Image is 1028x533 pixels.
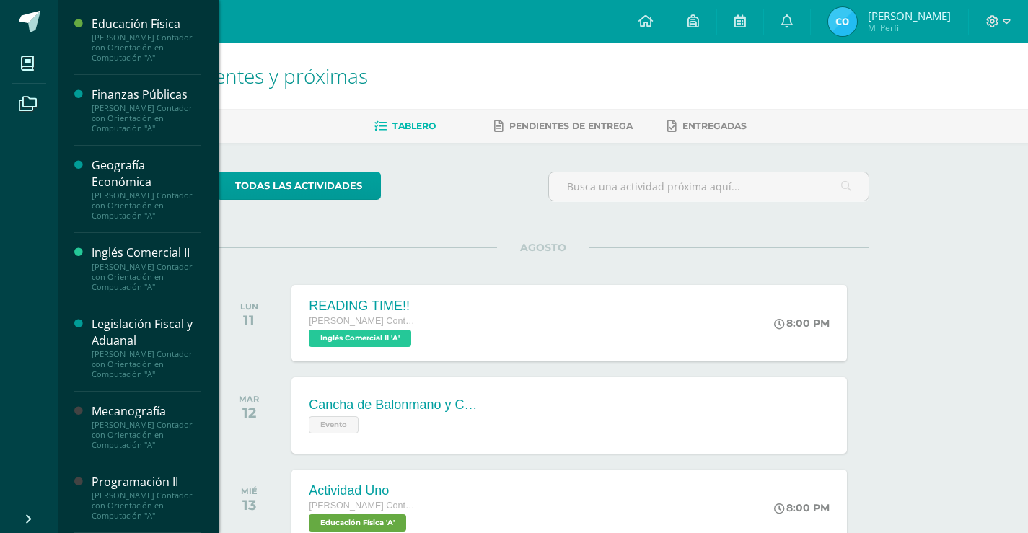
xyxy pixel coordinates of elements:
a: Geografía Económica[PERSON_NAME] Contador con Orientación en Computación "A" [92,157,201,221]
a: todas las Actividades [216,172,381,200]
div: Cancha de Balonmano y Contenido [309,397,482,413]
span: Tablero [392,120,436,131]
div: Inglés Comercial II [92,245,201,261]
div: Geografía Económica [92,157,201,190]
a: Educación Física[PERSON_NAME] Contador con Orientación en Computación "A" [92,16,201,63]
div: Finanzas Públicas [92,87,201,103]
div: MAR [239,394,259,404]
div: Mecanografía [92,403,201,420]
div: [PERSON_NAME] Contador con Orientación en Computación "A" [92,262,201,292]
span: Evento [309,416,359,433]
div: 11 [240,312,258,329]
span: AGOSTO [497,241,589,254]
a: Tablero [374,115,436,138]
img: 14d656eaa5600b9170fde739018ddda2.png [828,7,857,36]
div: Legislación Fiscal y Aduanal [92,316,201,349]
div: READING TIME!! [309,299,417,314]
a: Pendientes de entrega [494,115,633,138]
span: [PERSON_NAME] [868,9,951,23]
div: [PERSON_NAME] Contador con Orientación en Computación "A" [92,103,201,133]
a: Entregadas [667,115,747,138]
div: 12 [239,404,259,421]
a: Mecanografía[PERSON_NAME] Contador con Orientación en Computación "A" [92,403,201,450]
div: [PERSON_NAME] Contador con Orientación en Computación "A" [92,349,201,379]
div: 8:00 PM [774,501,830,514]
a: Legislación Fiscal y Aduanal[PERSON_NAME] Contador con Orientación en Computación "A" [92,316,201,379]
span: Actividades recientes y próximas [75,62,368,89]
div: [PERSON_NAME] Contador con Orientación en Computación "A" [92,420,201,450]
div: LUN [240,301,258,312]
div: [PERSON_NAME] Contador con Orientación en Computación "A" [92,190,201,221]
div: Educación Física [92,16,201,32]
div: 8:00 PM [774,317,830,330]
span: Mi Perfil [868,22,951,34]
a: Finanzas Públicas[PERSON_NAME] Contador con Orientación en Computación "A" [92,87,201,133]
span: [PERSON_NAME] Contador con Orientación en Computación [309,316,417,326]
input: Busca una actividad próxima aquí... [549,172,869,201]
div: Actividad Uno [309,483,417,498]
span: Entregadas [682,120,747,131]
span: Pendientes de entrega [509,120,633,131]
span: Inglés Comercial II 'A' [309,330,411,347]
a: Inglés Comercial II[PERSON_NAME] Contador con Orientación en Computación "A" [92,245,201,291]
div: [PERSON_NAME] Contador con Orientación en Computación "A" [92,32,201,63]
span: Educación Física 'A' [309,514,406,532]
span: [PERSON_NAME] Contador con Orientación en Computación [309,501,417,511]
